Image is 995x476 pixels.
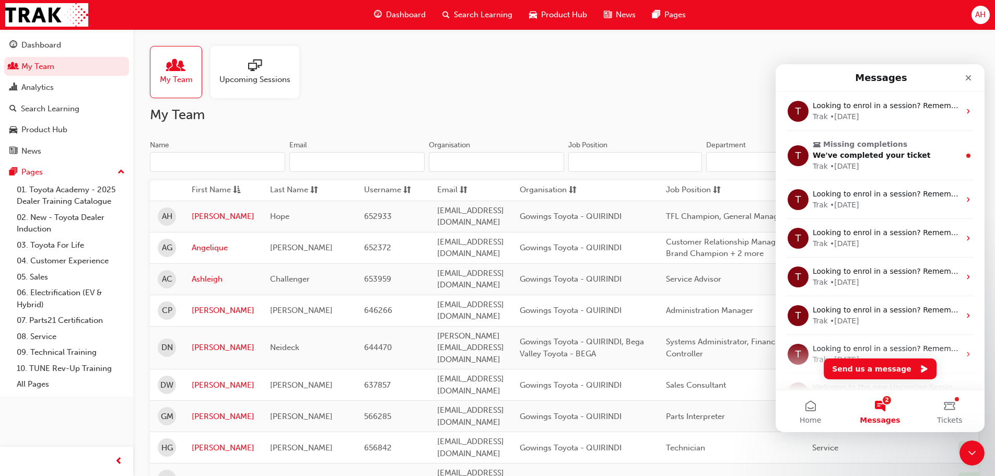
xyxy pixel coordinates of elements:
button: Send us a message [48,294,161,315]
button: First Nameasc-icon [192,184,249,197]
button: Emailsorting-icon [437,184,495,197]
div: News [21,145,41,157]
a: guage-iconDashboard [366,4,434,26]
a: 09. Technical Training [13,344,129,361]
button: DashboardMy TeamAnalyticsSearch LearningProduct HubNews [4,33,129,162]
div: Name [150,140,169,150]
span: [EMAIL_ADDRESS][DOMAIN_NAME] [437,206,504,227]
span: [PERSON_NAME] [270,412,333,421]
span: pages-icon [9,168,17,177]
span: 644470 [364,343,392,352]
span: 566285 [364,412,391,421]
span: Username [364,184,401,197]
span: Upcoming Sessions [219,74,290,86]
div: Trak [37,213,52,224]
span: Tickets [161,352,187,359]
div: Trak [37,135,52,146]
span: Service Advisor [666,274,721,284]
a: [PERSON_NAME] [192,442,254,454]
span: AH [162,211,172,223]
div: Profile image for Trak [12,280,33,300]
a: Upcoming Sessions [210,46,308,98]
span: GM [161,411,173,423]
a: Trak [5,3,88,27]
input: Email [289,152,425,172]
span: Neideck [270,343,299,352]
button: Job Positionsorting-icon [666,184,723,197]
h2: My Team [150,107,978,123]
span: search-icon [9,105,17,114]
span: Job Position [666,184,711,197]
span: News [616,9,636,21]
span: [EMAIL_ADDRESS][DOMAIN_NAME] [437,374,504,396]
input: Name [150,152,285,172]
div: • [DATE] [54,174,84,185]
a: 02. New - Toyota Dealer Induction [13,210,129,237]
button: Organisationsorting-icon [520,184,577,197]
span: search-icon [442,8,450,21]
span: HG [161,442,173,454]
a: 06. Electrification (EV & Hybrid) [13,285,129,312]
span: Gowings Toyota - QUIRINDI [520,380,622,390]
div: Profile image for Trak [12,241,33,262]
input: Job Position [568,152,702,172]
span: 653959 [364,274,391,284]
span: prev-icon [115,455,123,468]
span: Search Learning [454,9,512,21]
span: sessionType_ONLINE_URL-icon [248,59,262,74]
div: Job Position [568,140,607,150]
div: Trak [37,174,52,185]
span: 652372 [364,243,391,252]
span: Dashboard [386,9,426,21]
span: sorting-icon [310,184,318,197]
span: 656842 [364,443,392,452]
input: Department [706,152,840,172]
span: Welcome to the new Upcoming Sessions page! Interact with sessions on the calendar to view your te... [37,319,563,327]
iframe: Intercom live chat [776,64,985,432]
div: Email [289,140,307,150]
a: Product Hub [4,120,129,140]
button: Messages [69,326,139,368]
span: [PERSON_NAME] [270,306,333,315]
span: My Team [160,74,193,86]
div: Profile image for Trak [12,202,33,223]
span: We've completed your ticket [37,87,155,95]
div: Trak [37,290,52,301]
a: news-iconNews [595,4,644,26]
span: asc-icon [233,184,241,197]
span: Gowings Toyota - QUIRINDI [520,412,622,421]
a: pages-iconPages [644,4,694,26]
div: Profile image for Trak [12,81,33,102]
span: First Name [192,184,231,197]
span: Challenger [270,274,310,284]
span: [EMAIL_ADDRESS][DOMAIN_NAME] [437,300,504,321]
a: [PERSON_NAME] [192,411,254,423]
a: 10. TUNE Rev-Up Training [13,361,129,377]
div: • [DATE] [54,47,84,58]
div: Profile image for Trak [12,164,33,184]
div: Pages [21,166,43,178]
span: Customer Relationship Manager, Brand Champion + 2 more [666,237,785,259]
a: Angelique [192,242,254,254]
span: guage-icon [9,41,17,50]
div: Dashboard [21,39,61,51]
span: 652933 [364,212,392,221]
span: sorting-icon [460,184,467,197]
div: • [DATE] [54,97,84,108]
a: car-iconProduct Hub [521,4,595,26]
div: • [DATE] [54,135,84,146]
button: Pages [4,162,129,182]
a: Analytics [4,78,129,97]
div: Department [706,140,746,150]
a: News [4,142,129,161]
span: Last Name [270,184,308,197]
span: [PERSON_NAME] [270,380,333,390]
span: sorting-icon [569,184,577,197]
span: [EMAIL_ADDRESS][DOMAIN_NAME] [437,269,504,290]
span: Email [437,184,458,197]
span: pages-icon [652,8,660,21]
span: guage-icon [374,8,382,21]
a: 08. Service [13,329,129,345]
